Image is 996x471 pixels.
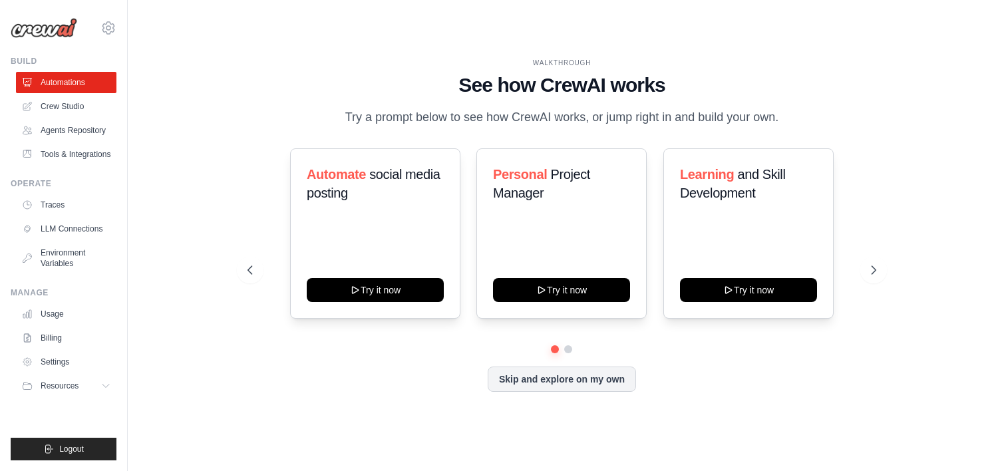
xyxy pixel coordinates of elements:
a: Usage [16,303,116,325]
span: Personal [493,167,547,182]
div: Operate [11,178,116,189]
a: Agents Repository [16,120,116,141]
span: Resources [41,381,79,391]
p: Try a prompt below to see how CrewAI works, or jump right in and build your own. [338,108,785,127]
span: and Skill Development [680,167,785,200]
span: Automate [307,167,366,182]
a: Traces [16,194,116,216]
button: Try it now [307,278,444,302]
a: Billing [16,327,116,349]
div: Manage [11,287,116,298]
div: WALKTHROUGH [248,58,876,68]
button: Logout [11,438,116,460]
span: Learning [680,167,734,182]
div: Build [11,56,116,67]
button: Try it now [493,278,630,302]
a: Crew Studio [16,96,116,117]
a: Settings [16,351,116,373]
span: social media posting [307,167,440,200]
a: LLM Connections [16,218,116,239]
span: Logout [59,444,84,454]
button: Skip and explore on my own [488,367,636,392]
button: Try it now [680,278,817,302]
a: Environment Variables [16,242,116,274]
a: Tools & Integrations [16,144,116,165]
h1: See how CrewAI works [248,73,876,97]
a: Automations [16,72,116,93]
img: Logo [11,18,77,38]
button: Resources [16,375,116,396]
